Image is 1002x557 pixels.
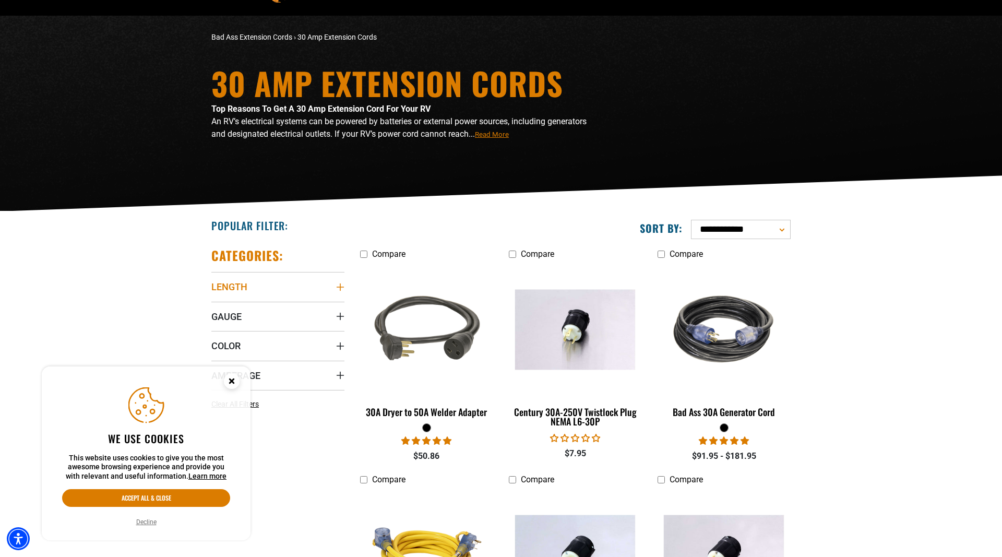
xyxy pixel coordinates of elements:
[7,527,30,550] div: Accessibility Menu
[211,331,344,360] summary: Color
[640,221,683,235] label: Sort by:
[509,447,642,460] div: $7.95
[211,67,592,99] h1: 30 Amp Extension Cords
[42,366,250,541] aside: Cookie Consent
[211,32,592,43] nav: breadcrumbs
[213,366,250,399] button: Close this option
[372,249,405,259] span: Compare
[297,33,377,41] span: 30 Amp Extension Cords
[509,407,642,426] div: Century 30A-250V Twistlock Plug NEMA L6-30P
[509,264,642,432] a: Century 30A-250V Twistlock Plug NEMA L6-30P Century 30A-250V Twistlock Plug NEMA L6-30P
[360,264,493,423] a: black 30A Dryer to 50A Welder Adapter
[294,33,296,41] span: ›
[211,219,288,232] h2: Popular Filter:
[670,249,703,259] span: Compare
[401,436,451,446] span: 5.00 stars
[360,450,493,463] div: $50.86
[699,436,749,446] span: 5.00 stars
[133,517,160,527] button: Decline
[550,433,600,443] span: 0.00 stars
[211,247,283,264] h2: Categories:
[475,131,509,138] span: Read More
[360,407,493,417] div: 30A Dryer to 50A Welder Adapter
[211,340,241,352] span: Color
[211,272,344,301] summary: Length
[62,454,230,481] p: This website uses cookies to give you the most awesome browsing experience and provide you with r...
[211,33,292,41] a: Bad Ass Extension Cords
[521,249,554,259] span: Compare
[211,104,431,114] strong: Top Reasons To Get A 30 Amp Extension Cord For Your RV
[211,311,242,323] span: Gauge
[658,269,790,389] img: black
[211,302,344,331] summary: Gauge
[372,475,405,484] span: Compare
[509,289,641,370] img: Century 30A-250V Twistlock Plug NEMA L6-30P
[188,472,226,480] a: This website uses cookies to give you the most awesome browsing experience and provide you with r...
[658,407,791,417] div: Bad Ass 30A Generator Cord
[62,489,230,507] button: Accept all & close
[670,475,703,484] span: Compare
[211,361,344,390] summary: Amperage
[361,269,493,389] img: black
[658,450,791,463] div: $91.95 - $181.95
[521,475,554,484] span: Compare
[211,115,592,140] p: An RV’s electrical systems can be powered by batteries or external power sources, including gener...
[658,264,791,423] a: black Bad Ass 30A Generator Cord
[62,432,230,445] h2: We use cookies
[211,281,247,293] span: Length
